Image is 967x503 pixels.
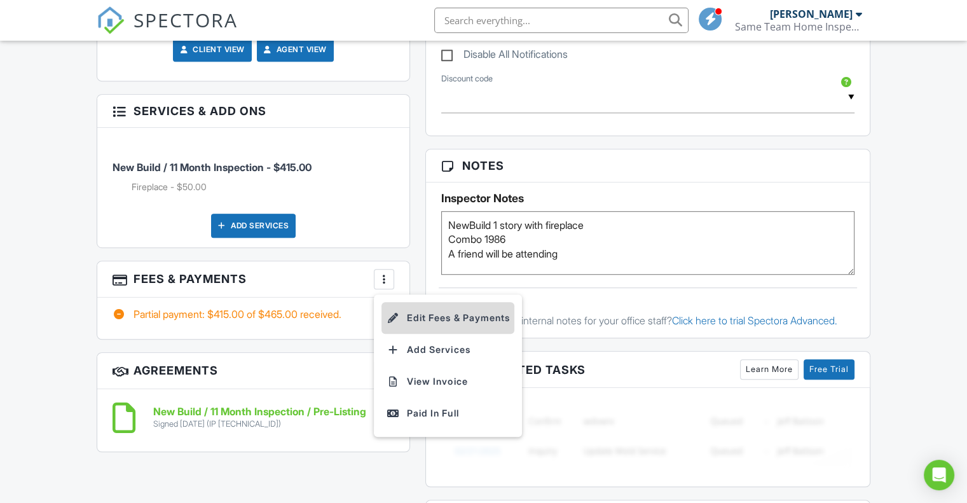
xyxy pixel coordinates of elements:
[441,397,854,474] img: blurred-tasks-251b60f19c3f713f9215ee2a18cbf2105fc2d72fcd585247cf5e9ec0c957c1dd.png
[113,161,312,174] span: New Build / 11 Month Inspection - $415.00
[770,8,853,20] div: [PERSON_NAME]
[924,460,954,490] div: Open Intercom Messenger
[97,95,409,128] h3: Services & Add ons
[97,6,125,34] img: The Best Home Inspection Software - Spectora
[132,181,394,193] li: Add on: Fireplace
[435,301,860,314] div: Office Notes
[441,192,854,205] h5: Inspector Notes
[177,43,245,56] a: Client View
[740,359,799,380] a: Learn More
[211,214,296,238] div: Add Services
[261,43,327,56] a: Agent View
[441,48,568,64] label: Disable All Notifications
[804,359,854,380] a: Free Trial
[134,6,238,33] span: SPECTORA
[462,361,586,378] span: Associated Tasks
[97,261,409,298] h3: Fees & Payments
[426,149,870,183] h3: Notes
[153,419,366,429] div: Signed [DATE] (IP [TECHNICAL_ID])
[97,17,238,44] a: SPECTORA
[435,314,860,327] p: Want timestamped internal notes for your office staff?
[153,406,366,418] h6: New Build / 11 Month Inspection / Pre-Listing
[735,20,862,33] div: Same Team Home Inspections
[434,8,689,33] input: Search everything...
[113,137,394,203] li: Service: New Build / 11 Month Inspection
[441,211,854,275] textarea: NewBuild 1 story with fireplace Combo 1986 A friend will be attending
[672,314,837,327] a: Click here to trial Spectora Advanced.
[113,307,394,321] div: Partial payment: $415.00 of $465.00 received.
[153,406,366,429] a: New Build / 11 Month Inspection / Pre-Listing Signed [DATE] (IP [TECHNICAL_ID])
[441,73,493,85] label: Discount code
[97,353,409,389] h3: Agreements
